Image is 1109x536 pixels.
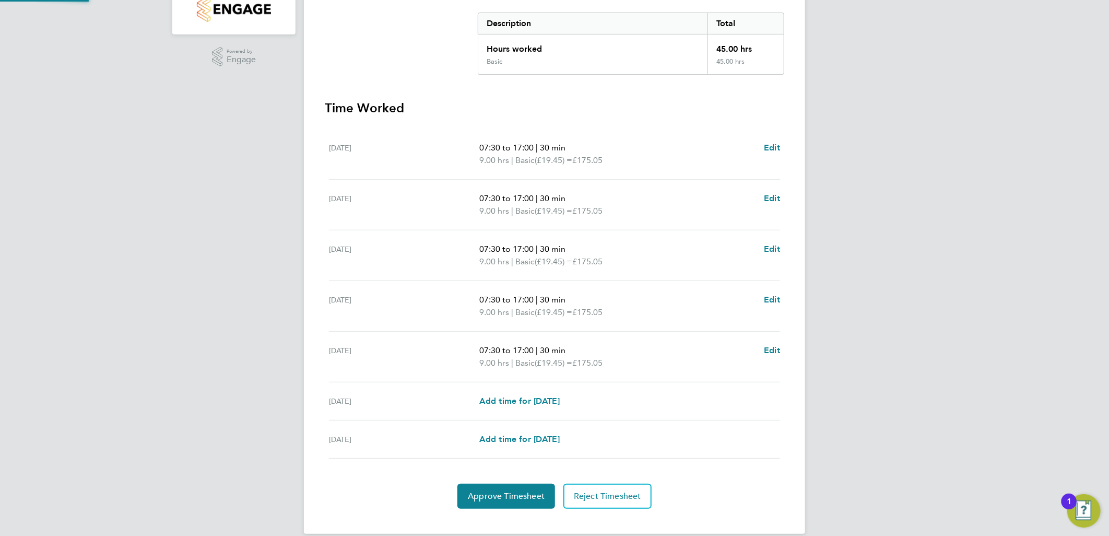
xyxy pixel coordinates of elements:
[574,491,641,502] span: Reject Timesheet
[329,395,479,407] div: [DATE]
[764,344,780,357] a: Edit
[515,154,535,167] span: Basic
[511,206,513,216] span: |
[329,192,479,217] div: [DATE]
[540,143,565,153] span: 30 min
[563,484,652,509] button: Reject Timesheet
[764,192,780,205] a: Edit
[764,244,780,254] span: Edit
[515,306,535,319] span: Basic
[479,193,534,203] span: 07:30 to 17:00
[227,47,256,56] span: Powered by
[479,307,509,317] span: 9.00 hrs
[707,13,784,34] div: Total
[478,34,707,57] div: Hours worked
[468,491,545,502] span: Approve Timesheet
[479,295,534,305] span: 07:30 to 17:00
[536,345,538,355] span: |
[511,257,513,266] span: |
[329,433,479,446] div: [DATE]
[707,57,784,74] div: 45.00 hrs
[572,155,603,165] span: £175.05
[329,344,479,369] div: [DATE]
[764,243,780,255] a: Edit
[515,205,535,217] span: Basic
[329,243,479,268] div: [DATE]
[764,294,780,306] a: Edit
[540,345,565,355] span: 30 min
[511,307,513,317] span: |
[479,345,534,355] span: 07:30 to 17:00
[535,307,572,317] span: (£19.45) =
[536,295,538,305] span: |
[536,143,538,153] span: |
[540,295,565,305] span: 30 min
[572,206,603,216] span: £175.05
[540,193,565,203] span: 30 min
[572,358,603,368] span: £175.05
[325,100,784,116] h3: Time Worked
[479,358,509,368] span: 9.00 hrs
[572,307,603,317] span: £175.05
[479,434,560,444] span: Add time for [DATE]
[535,155,572,165] span: (£19.45) =
[479,244,534,254] span: 07:30 to 17:00
[479,433,560,446] a: Add time for [DATE]
[764,345,780,355] span: Edit
[540,244,565,254] span: 30 min
[479,143,534,153] span: 07:30 to 17:00
[227,55,256,64] span: Engage
[479,206,509,216] span: 9.00 hrs
[479,257,509,266] span: 9.00 hrs
[1067,494,1101,528] button: Open Resource Center, 1 new notification
[479,396,560,406] span: Add time for [DATE]
[764,142,780,154] a: Edit
[536,244,538,254] span: |
[479,395,560,407] a: Add time for [DATE]
[707,34,784,57] div: 45.00 hrs
[511,155,513,165] span: |
[764,143,780,153] span: Edit
[535,206,572,216] span: (£19.45) =
[329,142,479,167] div: [DATE]
[764,193,780,203] span: Edit
[536,193,538,203] span: |
[478,13,707,34] div: Description
[515,357,535,369] span: Basic
[1067,502,1071,515] div: 1
[487,57,502,66] div: Basic
[329,294,479,319] div: [DATE]
[511,358,513,368] span: |
[515,255,535,268] span: Basic
[764,295,780,305] span: Edit
[457,484,555,509] button: Approve Timesheet
[479,155,509,165] span: 9.00 hrs
[572,257,603,266] span: £175.05
[535,358,572,368] span: (£19.45) =
[478,13,784,75] div: Summary
[212,47,256,67] a: Powered byEngage
[535,257,572,266] span: (£19.45) =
